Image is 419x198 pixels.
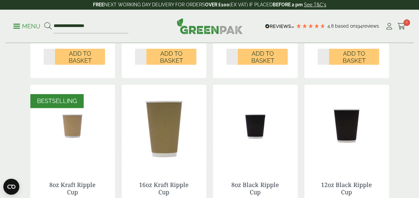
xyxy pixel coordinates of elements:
span: 0 [403,19,410,26]
span: Add to Basket [151,50,192,64]
strong: FREE [93,2,104,7]
strong: OVER £100 [205,2,229,7]
a: 0 [397,21,406,31]
span: BESTSELLING [37,97,77,104]
strong: BEFORE 2 pm [273,2,303,7]
span: 194 [355,23,363,29]
span: Add to Basket [242,50,283,64]
i: Cart [397,23,406,30]
button: Add to Basket [146,49,196,65]
img: 12oz Black Ripple Cup-0 [304,85,389,168]
span: Add to Basket [334,50,374,64]
span: Based on [335,23,355,29]
span: Add to Basket [60,50,100,64]
a: 12oz Black Ripple Cup [321,181,372,196]
img: REVIEWS.io [265,24,294,29]
p: Menu [13,22,40,30]
a: Menu [13,22,40,29]
button: Add to Basket [238,49,288,65]
img: 16oz Kraft c [122,85,206,168]
img: GreenPak Supplies [177,18,243,34]
a: 8oz Black Ripple Cup [231,181,279,196]
i: My Account [385,23,393,30]
img: 8oz Kraft Ripple Cup-0 [30,85,115,168]
a: See T&C's [304,2,326,7]
div: 4.78 Stars [296,23,326,29]
button: Add to Basket [329,49,379,65]
a: 8oz Kraft Ripple Cup [49,181,96,196]
span: 4.8 [327,23,335,29]
button: Open CMP widget [3,179,19,195]
span: reviews [363,23,379,29]
button: Add to Basket [55,49,105,65]
img: 8oz Black Ripple Cup -0 [213,85,298,168]
a: 16oz Kraft Ripple Cup [139,181,189,196]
